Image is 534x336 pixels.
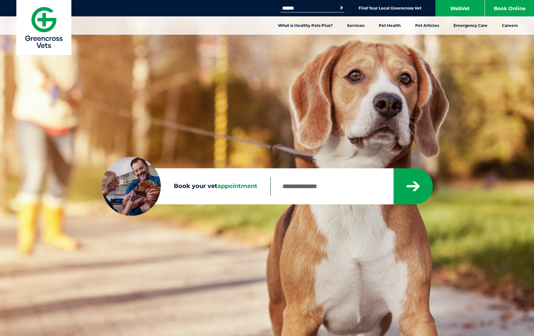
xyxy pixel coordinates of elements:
[338,5,345,11] button: Search
[408,16,446,35] a: Pet Articles
[340,16,372,35] a: Services
[271,16,340,35] a: What is Healthy Pets Plus?
[102,181,270,191] label: Book your vet
[372,16,408,35] a: Pet Health
[359,6,421,11] a: Find Your Local Greencross Vet
[495,16,525,35] a: Careers
[217,182,257,190] span: appointment
[446,16,495,35] a: Emergency Care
